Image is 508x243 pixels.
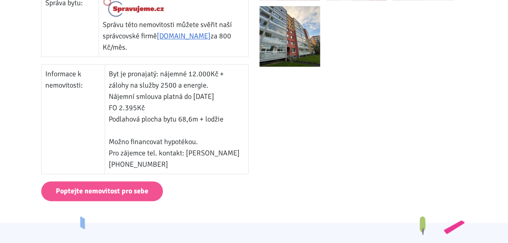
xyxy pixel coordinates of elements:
[105,65,249,174] td: Byt je pronajatý: nájemné 12.000Kč + zálohy na služby 2500 a energie. Nájemní smlouva platná do [...
[103,19,245,53] p: Správu této nemovitosti můžete svěřit naší správcovské firmě za 800 Kč/měs.
[42,65,105,174] td: Informace k nemovitosti:
[41,181,163,201] a: Poptejte nemovitost pro sebe
[157,31,211,40] a: [DOMAIN_NAME]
